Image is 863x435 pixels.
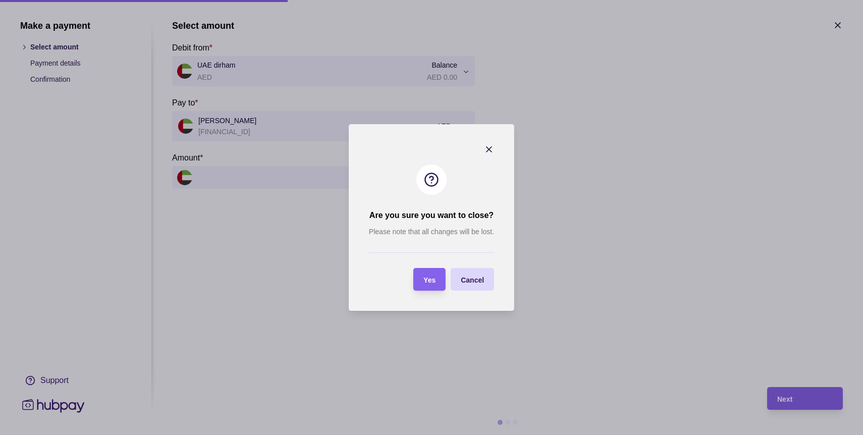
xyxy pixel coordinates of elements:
[423,276,436,284] span: Yes
[369,226,494,237] p: Please note that all changes will be lost.
[369,210,494,221] h2: Are you sure you want to close?
[461,276,484,284] span: Cancel
[451,268,494,291] button: Cancel
[413,268,446,291] button: Yes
